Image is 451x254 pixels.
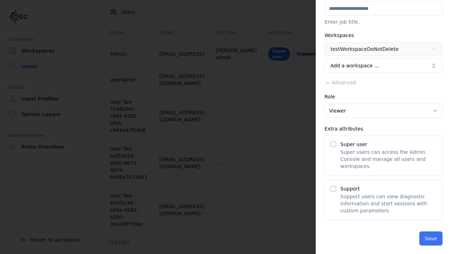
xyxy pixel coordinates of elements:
button: Save [419,231,443,246]
p: Support users can view diagnostic information and start sessions with custom parameters. [340,193,437,214]
div: Extra attributes [325,126,443,131]
p: Enter job title. [325,18,443,25]
label: Super user [340,141,367,147]
span: Add a workspace … [330,62,379,69]
p: Super users can access the Admin Console and manage all users and workspaces. [340,149,437,170]
span: Advanced [332,80,356,85]
button: Advanced [325,79,356,86]
label: Support [340,186,360,192]
div: testWorkspaceDoNotDelete [330,46,399,53]
label: Role [325,94,335,99]
label: Workspaces [325,32,354,38]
